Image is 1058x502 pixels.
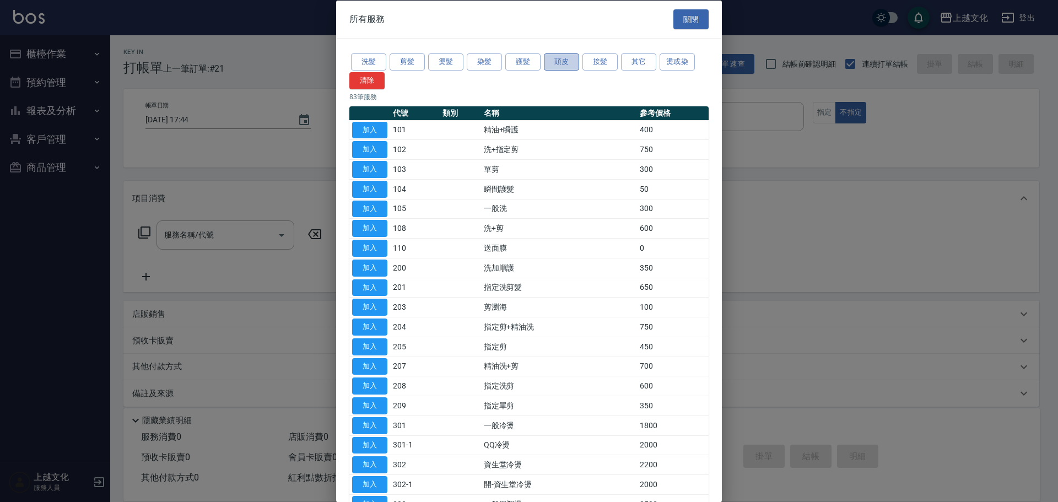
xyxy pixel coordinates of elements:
[481,159,638,179] td: 單剪
[390,258,440,278] td: 200
[637,120,709,140] td: 400
[352,417,387,434] button: 加入
[481,106,638,120] th: 名稱
[637,159,709,179] td: 300
[637,396,709,415] td: 350
[481,455,638,474] td: 資生堂冷燙
[637,317,709,337] td: 750
[390,455,440,474] td: 302
[660,53,695,71] button: 燙或染
[390,357,440,376] td: 207
[390,120,440,140] td: 101
[481,376,638,396] td: 指定洗剪
[390,278,440,298] td: 201
[481,357,638,376] td: 精油洗+剪
[637,179,709,199] td: 50
[481,199,638,219] td: 一般洗
[481,435,638,455] td: QQ冷燙
[351,53,386,71] button: 洗髮
[352,319,387,336] button: 加入
[637,139,709,159] td: 750
[621,53,656,71] button: 其它
[352,436,387,454] button: 加入
[390,238,440,258] td: 110
[481,278,638,298] td: 指定洗剪髮
[481,474,638,494] td: 開-資生堂冷燙
[352,141,387,158] button: 加入
[390,106,440,120] th: 代號
[352,220,387,237] button: 加入
[349,72,385,89] button: 清除
[352,180,387,197] button: 加入
[390,317,440,337] td: 204
[481,337,638,357] td: 指定剪
[390,337,440,357] td: 205
[352,161,387,178] button: 加入
[352,358,387,375] button: 加入
[544,53,579,71] button: 頭皮
[352,121,387,138] button: 加入
[637,297,709,317] td: 100
[352,259,387,276] button: 加入
[637,455,709,474] td: 2200
[637,218,709,238] td: 600
[637,435,709,455] td: 2000
[352,299,387,316] button: 加入
[637,337,709,357] td: 450
[481,396,638,415] td: 指定單剪
[582,53,618,71] button: 接髮
[505,53,541,71] button: 護髮
[352,397,387,414] button: 加入
[637,357,709,376] td: 700
[352,377,387,395] button: 加入
[481,139,638,159] td: 洗+指定剪
[673,9,709,29] button: 關閉
[637,106,709,120] th: 參考價格
[390,159,440,179] td: 103
[349,13,385,24] span: 所有服務
[390,297,440,317] td: 203
[481,238,638,258] td: 送面膜
[637,278,709,298] td: 650
[390,53,425,71] button: 剪髮
[481,218,638,238] td: 洗+剪
[637,238,709,258] td: 0
[352,476,387,493] button: 加入
[390,474,440,494] td: 302-1
[637,199,709,219] td: 300
[637,258,709,278] td: 350
[481,297,638,317] td: 剪瀏海
[352,456,387,473] button: 加入
[637,474,709,494] td: 2000
[390,435,440,455] td: 301-1
[390,139,440,159] td: 102
[390,376,440,396] td: 208
[481,179,638,199] td: 瞬間護髮
[352,338,387,355] button: 加入
[390,179,440,199] td: 104
[481,415,638,435] td: 一般冷燙
[467,53,502,71] button: 染髮
[390,218,440,238] td: 108
[481,120,638,140] td: 精油+瞬護
[390,199,440,219] td: 105
[440,106,481,120] th: 類別
[481,258,638,278] td: 洗加順護
[390,415,440,435] td: 301
[637,415,709,435] td: 1800
[428,53,463,71] button: 燙髮
[637,376,709,396] td: 600
[481,317,638,337] td: 指定剪+精油洗
[390,396,440,415] td: 209
[352,240,387,257] button: 加入
[349,91,709,101] p: 83 筆服務
[352,200,387,217] button: 加入
[352,279,387,296] button: 加入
